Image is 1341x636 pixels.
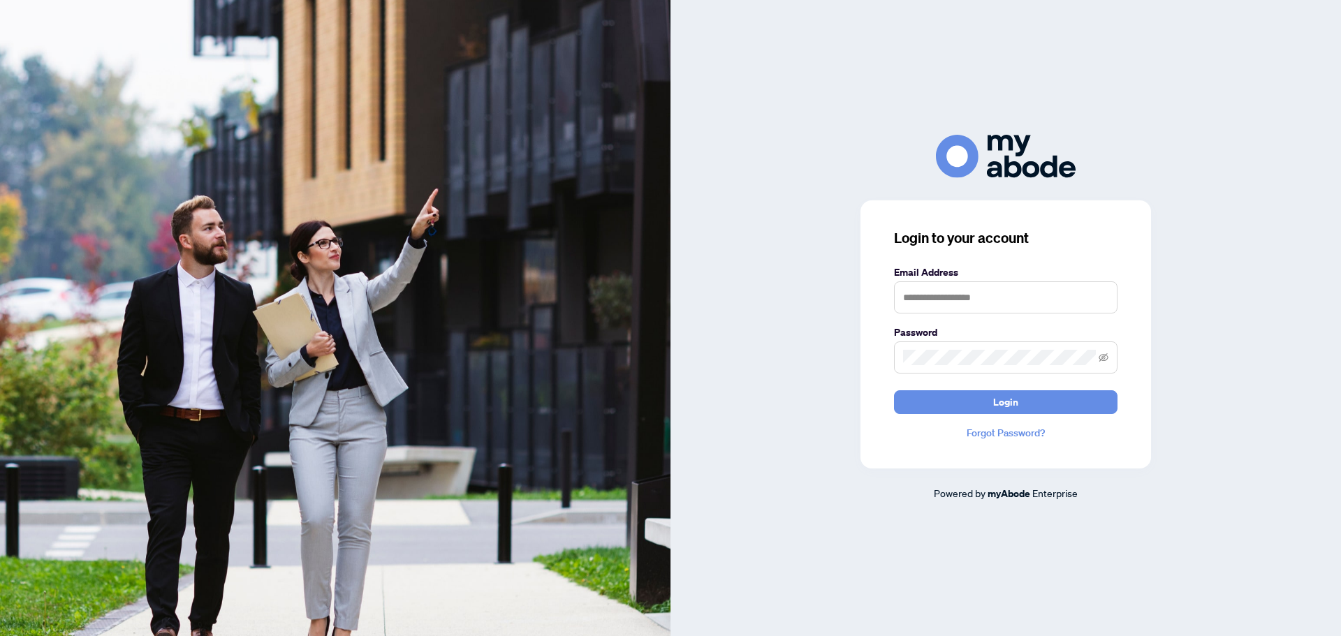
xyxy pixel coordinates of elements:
[894,228,1117,248] h3: Login to your account
[894,325,1117,340] label: Password
[993,391,1018,413] span: Login
[894,425,1117,441] a: Forgot Password?
[1099,353,1108,362] span: eye-invisible
[1032,487,1078,499] span: Enterprise
[988,486,1030,501] a: myAbode
[936,135,1076,177] img: ma-logo
[894,265,1117,280] label: Email Address
[894,390,1117,414] button: Login
[934,487,985,499] span: Powered by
